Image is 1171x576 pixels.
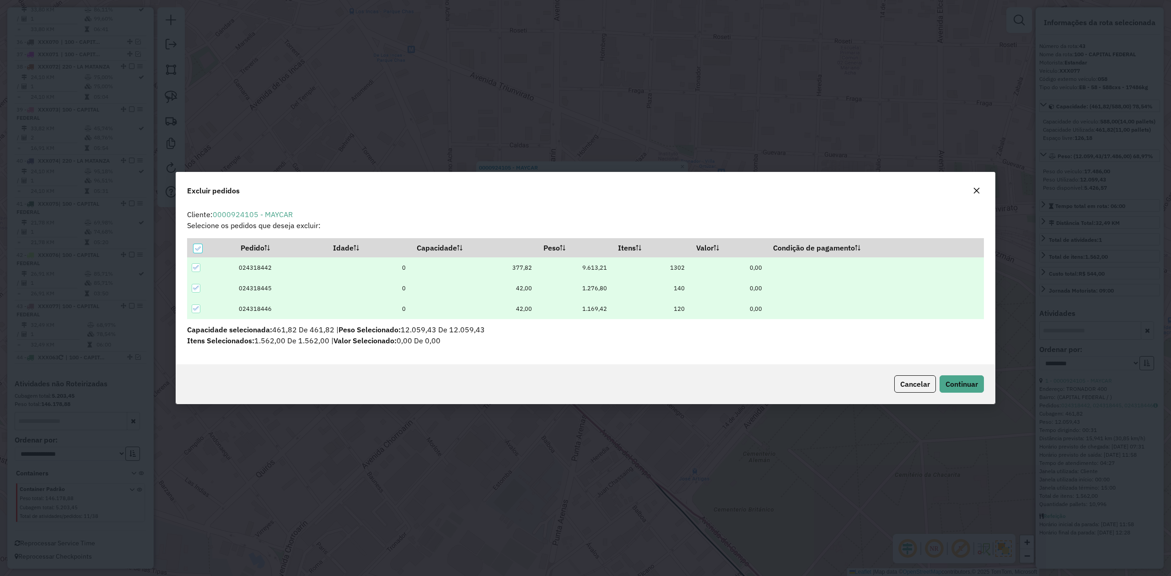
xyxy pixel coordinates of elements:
[612,278,690,299] td: 140
[327,299,410,319] td: 0
[894,375,936,393] button: Cancelar
[234,238,327,257] th: Pedido
[410,238,537,257] th: Capacidade
[187,324,984,335] p: 461,82 De 461,82 | 12.059,43 De 12.059,43
[612,257,690,278] td: 1302
[940,375,984,393] button: Continuar
[690,278,767,299] td: 0,00
[234,299,327,319] td: 024318446
[234,257,327,278] td: 024318442
[537,278,612,299] td: 1.276,80
[187,335,984,346] p: 0,00 De 0,00
[612,299,690,319] td: 120
[333,336,397,345] span: Valor Selecionado:
[612,238,690,257] th: Itens
[187,210,293,219] span: Cliente:
[187,220,984,231] p: Selecione os pedidos que deseja excluir:
[327,278,410,299] td: 0
[187,336,333,345] span: 1.562,00 De 1.562,00 |
[900,379,930,389] span: Cancelar
[690,238,767,257] th: Valor
[187,336,254,345] span: Itens Selecionados:
[410,257,537,278] td: 377,82
[338,325,401,334] span: Peso Selecionado:
[327,257,410,278] td: 0
[187,325,272,334] span: Capacidade selecionada:
[187,185,240,196] span: Excluir pedidos
[537,238,612,257] th: Peso
[690,299,767,319] td: 0,00
[410,299,537,319] td: 42,00
[690,257,767,278] td: 0,00
[410,278,537,299] td: 42,00
[945,379,978,389] span: Continuar
[537,257,612,278] td: 9.613,21
[234,278,327,299] td: 024318445
[213,210,293,219] a: 0000924105 - MAYCAR
[537,299,612,319] td: 1.169,42
[767,238,983,257] th: Condição de pagamento
[327,238,410,257] th: Idade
